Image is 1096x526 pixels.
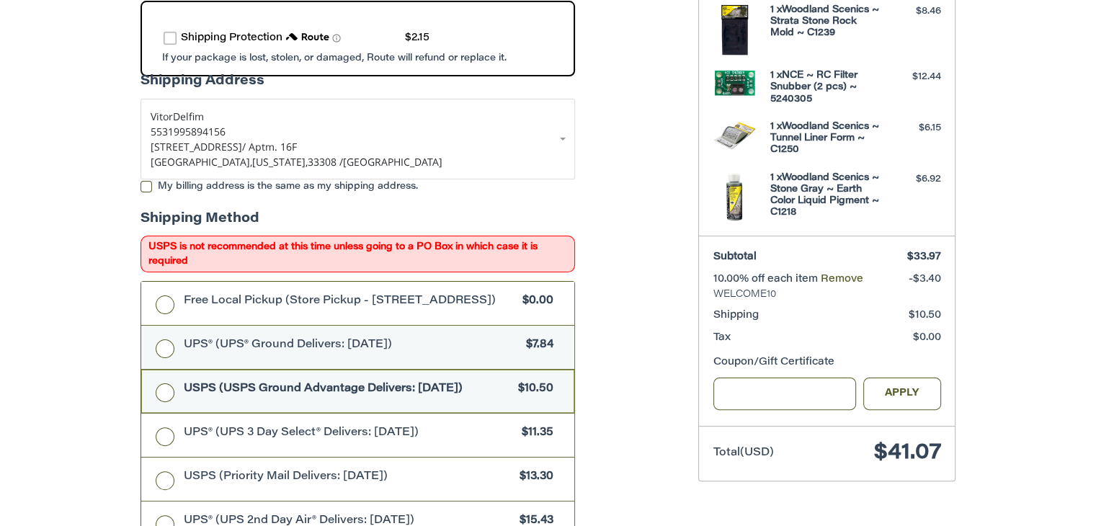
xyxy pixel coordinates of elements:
[713,287,941,302] span: WELCOME10
[514,425,553,442] span: $11.35
[405,31,429,46] div: $2.15
[151,140,242,153] span: [STREET_ADDRESS]
[713,355,941,370] div: Coupon/Gift Certificate
[141,236,575,272] span: USPS is not recommended at this time unless going to a PO Box in which case it is required
[332,34,341,43] span: Learn more
[184,469,513,486] span: USPS (Priority Mail Delivers: [DATE])
[519,337,553,354] span: $7.84
[242,140,297,153] span: / Aptm. 16F
[184,293,516,310] span: Free Local Pickup (Store Pickup - [STREET_ADDRESS])
[343,155,442,169] span: [GEOGRAPHIC_DATA]
[141,99,575,179] a: Enter or select a different address
[909,311,941,321] span: $10.50
[184,425,515,442] span: UPS® (UPS 3 Day Select® Delivers: [DATE])
[181,33,282,43] span: Shipping Protection
[884,4,941,19] div: $8.46
[909,275,941,285] span: -$3.40
[162,53,507,63] span: If your package is lost, stolen, or damaged, Route will refund or replace it.
[907,252,941,262] span: $33.97
[184,337,520,354] span: UPS® (UPS® Ground Delivers: [DATE])
[184,381,512,398] span: USPS (USPS Ground Advantage Delivers: [DATE])
[913,333,941,343] span: $0.00
[511,381,553,398] span: $10.50
[173,110,204,123] span: Delfim
[713,275,821,285] span: 10.00% off each item
[141,72,264,99] legend: Shipping Address
[821,275,863,285] a: Remove
[151,155,252,169] span: [GEOGRAPHIC_DATA],
[308,155,343,169] span: 33308 /
[515,293,553,310] span: $0.00
[770,70,881,105] h4: 1 x NCE ~ RC Filter Snubber (2 pcs) ~ 5240305
[713,252,757,262] span: Subtotal
[884,172,941,187] div: $6.92
[252,155,308,169] span: [US_STATE],
[151,125,226,138] span: 5531995894156
[713,311,759,321] span: Shipping
[141,181,575,192] label: My billing address is the same as my shipping address.
[512,469,553,486] span: $13.30
[164,24,552,53] div: route shipping protection selector element
[713,333,731,343] span: Tax
[141,210,259,236] legend: Shipping Method
[151,110,173,123] span: Vitor
[713,378,857,410] input: Gift Certificate or Coupon Code
[884,121,941,135] div: $6.15
[770,4,881,40] h4: 1 x Woodland Scenics ~ Strata Stone Rock Mold ~ C1239
[884,70,941,84] div: $12.44
[770,172,881,219] h4: 1 x Woodland Scenics ~ Stone Gray ~ Earth Color Liquid Pigment ~ C1218
[874,442,941,464] span: $41.07
[770,121,881,156] h4: 1 x Woodland Scenics ~ Tunnel Liner Form ~ C1250
[863,378,941,410] button: Apply
[713,447,774,458] span: Total (USD)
